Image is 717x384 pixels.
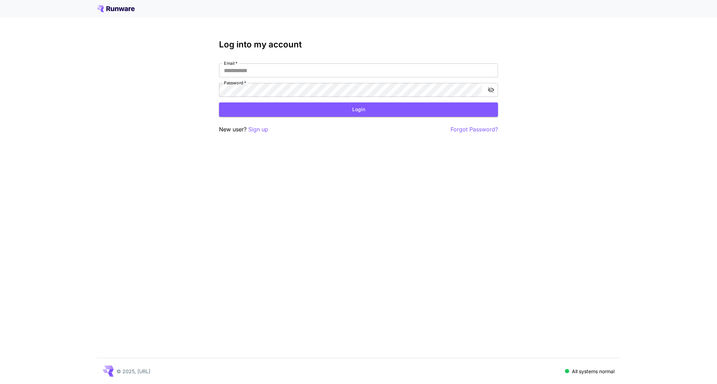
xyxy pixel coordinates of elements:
[116,368,150,375] p: © 2025, [URL]
[451,125,498,134] button: Forgot Password?
[219,102,498,117] button: Login
[485,84,497,96] button: toggle password visibility
[572,368,614,375] p: All systems normal
[224,80,246,86] label: Password
[219,40,498,49] h3: Log into my account
[219,125,268,134] p: New user?
[224,60,237,66] label: Email
[248,125,268,134] button: Sign up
